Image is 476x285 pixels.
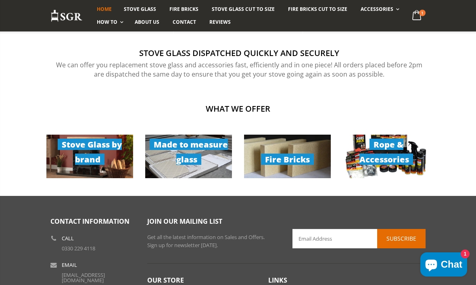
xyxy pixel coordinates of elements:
a: Home [91,3,118,16]
span: Reviews [209,19,231,25]
p: Get all the latest information on Sales and Offers. Sign up for newsletter [DATE]. [147,233,280,249]
input: Email Address [292,229,426,248]
b: Email [62,262,77,268]
span: Join our mailing list [147,217,222,226]
span: Home [97,6,112,12]
a: Reviews [203,16,237,29]
a: Rope & Accessories [343,135,430,178]
img: cut-to-size-products_279x140.jpg [145,135,232,178]
a: 0330 229 4118 [62,245,95,252]
a: About us [129,16,165,29]
span: Rope & Accessories [359,139,413,165]
span: Our Store [147,276,184,285]
a: Fire Bricks [163,3,205,16]
a: [EMAIL_ADDRESS][DOMAIN_NAME] [62,271,105,284]
a: Fire Bricks Cut To Size [282,3,353,16]
span: Contact [173,19,196,25]
span: Stove Glass by brand [58,139,122,165]
a: Fire Bricks [244,135,331,178]
a: How To [91,16,127,29]
a: Stove Glass by brand [46,135,133,178]
a: Stove Glass Cut To Size [206,3,280,16]
img: stove-glass-products_279x140.jpg [46,135,133,178]
inbox-online-store-chat: Shopify online store chat [418,252,470,279]
span: Contact Information [50,217,129,226]
span: Fire Bricks Cut To Size [288,6,347,12]
span: Stove Glass Cut To Size [212,6,274,12]
a: Stove Glass [118,3,162,16]
a: Contact [167,16,202,29]
img: collection-2-image_279x140.jpg [244,135,331,178]
img: rope-accessories-products_279x140.jpg [343,135,430,178]
img: Stove Glass Replacement [50,9,83,23]
span: About us [135,19,159,25]
span: 1 [419,10,426,16]
span: Made to measure glass [150,139,228,165]
span: Fire Bricks [261,154,314,165]
button: Subscribe [377,229,426,248]
span: How To [97,19,117,25]
p: We can offer you replacement stove glass and accessories fast, efficiently and in one piece! All ... [52,60,426,79]
a: 1 [409,8,426,24]
a: Made to measure glass [145,135,232,178]
span: Links [268,276,287,285]
span: Fire Bricks [169,6,198,12]
span: Accessories [361,6,393,12]
h2: What we offer [50,103,426,114]
span: Stove Glass [124,6,156,12]
b: Call [62,236,74,241]
a: Accessories [355,3,403,16]
h2: Stove Glass Dispatched Quickly and securely [52,48,426,58]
